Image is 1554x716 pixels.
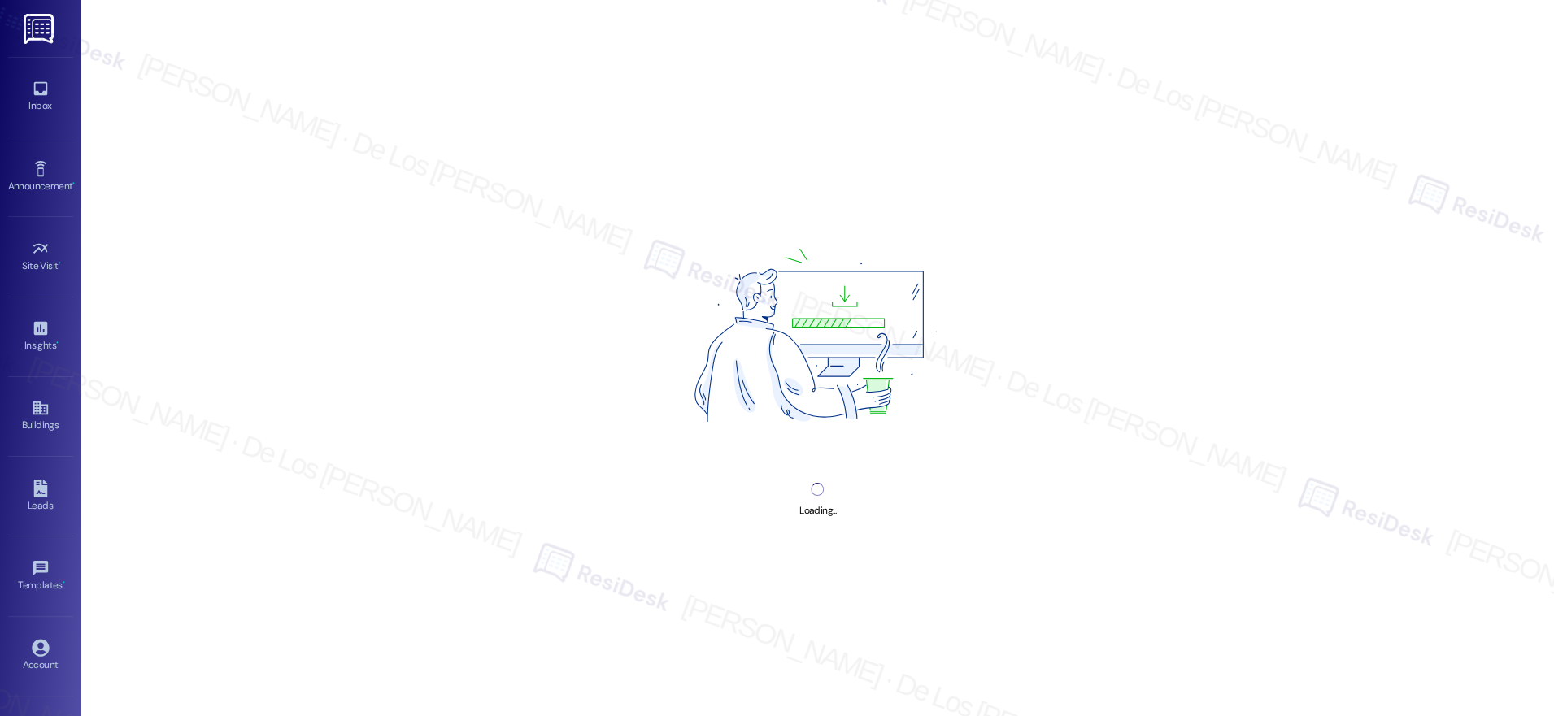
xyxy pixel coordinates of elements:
[24,14,57,44] img: ResiDesk Logo
[8,394,73,438] a: Buildings
[8,475,73,519] a: Leads
[56,337,59,349] span: •
[72,178,75,189] span: •
[59,258,61,269] span: •
[8,75,73,119] a: Inbox
[8,634,73,678] a: Account
[63,577,65,588] span: •
[8,235,73,279] a: Site Visit •
[8,315,73,358] a: Insights •
[799,502,836,519] div: Loading...
[8,554,73,598] a: Templates •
